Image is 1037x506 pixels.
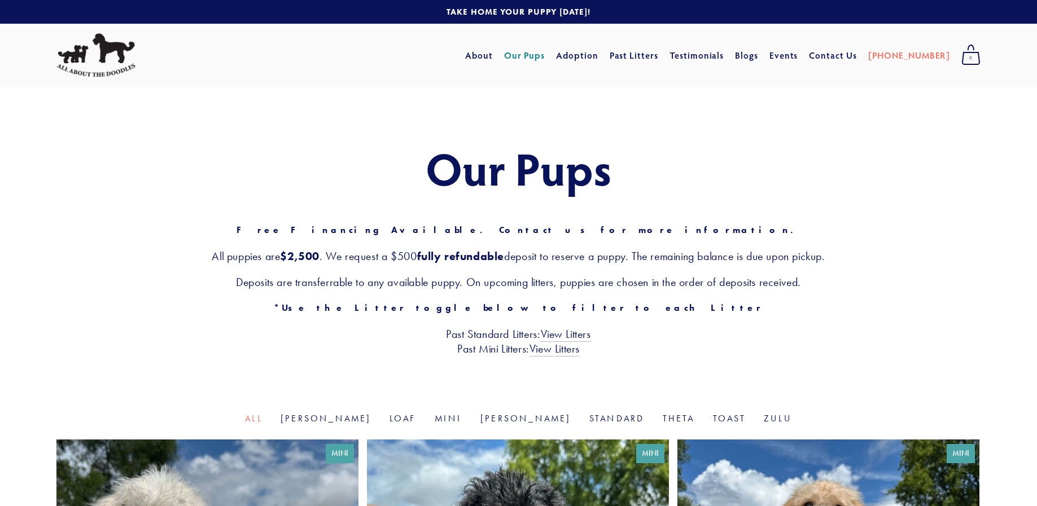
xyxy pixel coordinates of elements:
a: Standard [589,413,645,424]
a: Testimonials [670,45,724,65]
a: [PERSON_NAME] [480,413,571,424]
strong: *Use the Litter toggle below to filter to each Litter [274,302,763,313]
strong: Free Financing Available. Contact us for more information. [237,225,800,235]
a: 0 items in cart [956,41,986,69]
h3: All puppies are . We request a $500 deposit to reserve a puppy. The remaining balance is due upon... [56,249,981,263]
img: All About The Doodles [56,33,135,77]
strong: $2,500 [280,249,320,263]
a: [PHONE_NUMBER] [868,45,950,65]
a: Zulu [764,413,792,424]
h3: Past Standard Litters: Past Mini Litters: [56,327,981,356]
h3: Deposits are transferrable to any available puppy. On upcoming litters, puppies are chosen in the... [56,275,981,289]
a: [PERSON_NAME] [281,413,371,424]
a: Our Pups [504,45,545,65]
a: Adoption [556,45,598,65]
a: View Litters [541,327,591,342]
a: Theta [663,413,695,424]
a: Blogs [735,45,758,65]
h1: Our Pups [56,143,981,193]
a: Events [769,45,798,65]
a: Loaf [390,413,417,424]
a: Mini [435,413,462,424]
a: About [465,45,493,65]
a: All [245,413,262,424]
a: Past Litters [610,49,659,61]
a: View Litters [530,342,580,357]
a: Toast [713,413,746,424]
strong: fully refundable [417,249,505,263]
a: Contact Us [809,45,857,65]
span: 0 [961,51,981,65]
